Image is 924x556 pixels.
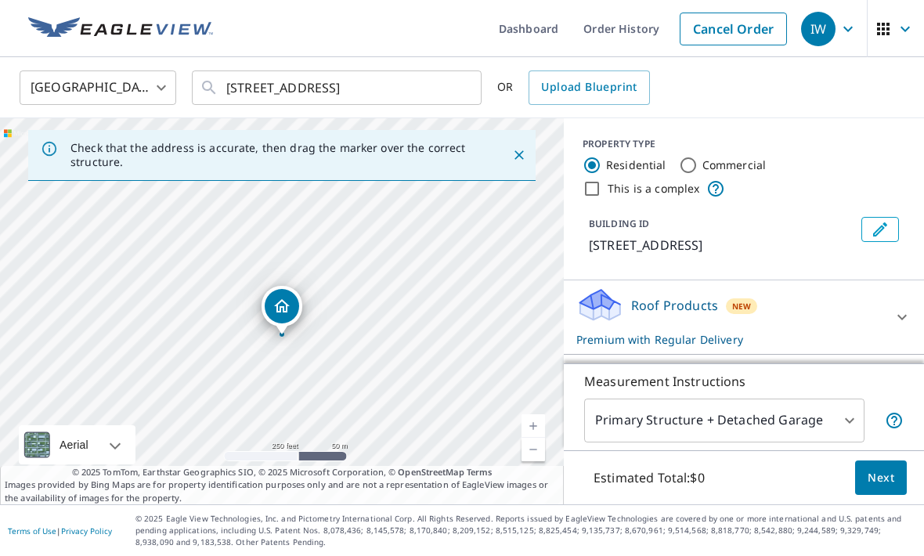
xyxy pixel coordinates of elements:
div: [GEOGRAPHIC_DATA] [20,66,176,110]
button: Close [509,145,529,165]
div: IW [801,12,836,46]
a: Current Level 17, Zoom In [522,414,545,438]
p: Roof Products [631,296,718,315]
a: Privacy Policy [61,525,112,536]
span: Next [868,468,894,488]
a: Terms of Use [8,525,56,536]
div: Dropped pin, building 1, Residential property, 17403 Spanaway Ln E Spanaway, WA 98387 [262,286,302,334]
div: Primary Structure + Detached Garage [584,399,864,442]
div: PROPERTY TYPE [583,137,905,151]
label: Residential [606,157,666,173]
p: Measurement Instructions [584,372,904,391]
input: Search by address or latitude-longitude [226,66,449,110]
span: Upload Blueprint [541,78,637,97]
a: Upload Blueprint [529,70,649,105]
button: Edit building 1 [861,217,899,242]
div: Roof ProductsNewPremium with Regular Delivery [576,287,911,348]
div: OR [497,70,650,105]
button: Next [855,460,907,496]
div: Aerial [55,425,93,464]
span: Your report will include the primary structure and a detached garage if one exists. [885,411,904,430]
p: | [8,526,112,536]
a: OpenStreetMap [398,466,464,478]
div: Walls ProductsNew [576,361,911,399]
p: Estimated Total: $0 [581,460,717,495]
p: © 2025 Eagle View Technologies, Inc. and Pictometry International Corp. All Rights Reserved. Repo... [135,513,916,548]
div: Aerial [19,425,135,464]
a: Current Level 17, Zoom Out [522,438,545,461]
p: Check that the address is accurate, then drag the marker over the correct structure. [70,141,484,169]
label: This is a complex [608,181,700,197]
p: [STREET_ADDRESS] [589,236,855,255]
span: © 2025 TomTom, Earthstar Geographics SIO, © 2025 Microsoft Corporation, © [72,466,493,479]
img: EV Logo [28,17,213,41]
a: Terms [467,466,493,478]
p: BUILDING ID [589,217,649,230]
span: New [732,300,751,312]
a: Cancel Order [680,13,787,45]
p: Premium with Regular Delivery [576,331,883,348]
label: Commercial [702,157,767,173]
